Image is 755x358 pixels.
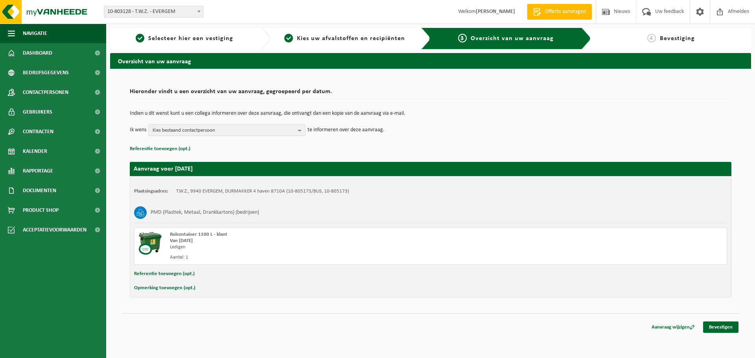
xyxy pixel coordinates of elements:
[646,321,701,333] a: Aanvraag wijzigen
[130,88,731,99] h2: Hieronder vindt u een overzicht van uw aanvraag, gegroepeerd per datum.
[170,238,193,243] strong: Van [DATE]
[660,35,695,42] span: Bevestiging
[130,111,731,116] p: Indien u dit wenst kunt u een collega informeren over deze aanvraag, die ontvangt dan een kopie v...
[23,141,47,161] span: Kalender
[23,220,87,240] span: Acceptatievoorwaarden
[23,122,53,141] span: Contracten
[104,6,203,17] span: 10-803128 - T.W.Z. - EVERGEM
[23,83,68,102] span: Contactpersonen
[148,35,233,42] span: Selecteer hier een vestiging
[23,43,52,63] span: Dashboard
[110,53,751,68] h2: Overzicht van uw aanvraag
[170,232,227,237] span: Rolcontainer 1100 L - klant
[134,189,168,194] strong: Plaatsingsadres:
[458,34,467,42] span: 3
[148,124,306,136] button: Kies bestaand contactpersoon
[647,34,656,42] span: 4
[308,124,385,136] p: te informeren over deze aanvraag.
[170,244,462,250] div: Ledigen
[138,231,162,255] img: WB-1100-CU.png
[136,34,144,42] span: 1
[274,34,415,43] a: 2Kies uw afvalstoffen en recipiënten
[130,144,190,154] button: Referentie toevoegen (opt.)
[703,321,738,333] a: Bevestigen
[297,35,405,42] span: Kies uw afvalstoffen en recipiënten
[476,9,515,15] strong: [PERSON_NAME]
[23,102,52,122] span: Gebruikers
[176,188,349,195] td: T.W.Z., 9940 EVERGEM, DURMAKKER 4 haven 8710A (10-805173/BUS, 10-805173)
[527,4,592,20] a: Offerte aanvragen
[23,24,47,43] span: Navigatie
[284,34,293,42] span: 2
[134,269,195,279] button: Referentie toevoegen (opt.)
[104,6,203,18] span: 10-803128 - T.W.Z. - EVERGEM
[4,341,131,358] iframe: chat widget
[23,200,59,220] span: Product Shop
[153,125,295,136] span: Kies bestaand contactpersoon
[130,124,146,136] p: Ik wens
[543,8,588,16] span: Offerte aanvragen
[114,34,255,43] a: 1Selecteer hier een vestiging
[23,161,53,181] span: Rapportage
[471,35,554,42] span: Overzicht van uw aanvraag
[23,63,69,83] span: Bedrijfsgegevens
[23,181,56,200] span: Documenten
[134,166,193,172] strong: Aanvraag voor [DATE]
[151,206,259,219] h3: PMD (Plastiek, Metaal, Drankkartons) (bedrijven)
[170,254,462,261] div: Aantal: 1
[134,283,195,293] button: Opmerking toevoegen (opt.)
